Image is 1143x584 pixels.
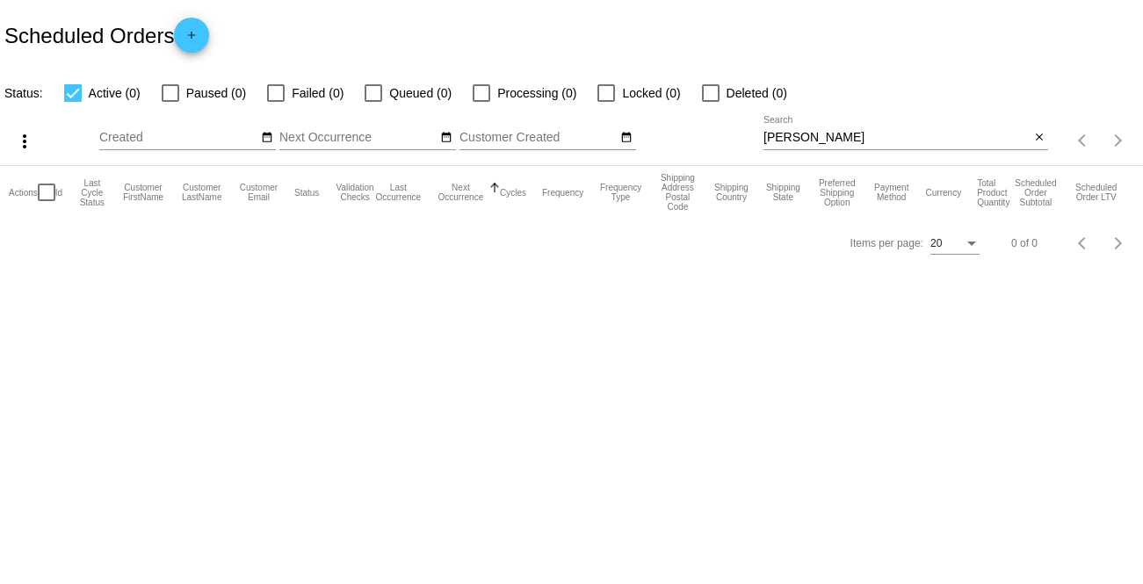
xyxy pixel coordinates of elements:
[658,173,698,212] button: Change sorting for ShippingPostcode
[873,183,910,202] button: Change sorting for PaymentMethod.Type
[620,131,633,145] mat-icon: date_range
[335,166,374,219] mat-header-cell: Validation Checks
[389,83,452,104] span: Queued (0)
[763,131,1030,145] input: Search
[55,187,62,198] button: Change sorting for Id
[930,237,942,249] span: 20
[239,183,279,202] button: Change sorting for CustomerEmail
[440,131,452,145] mat-icon: date_range
[122,183,165,202] button: Change sorting for CustomerFirstName
[1101,123,1136,158] button: Next page
[542,187,583,198] button: Change sorting for Frequency
[186,83,246,104] span: Paused (0)
[78,178,105,207] button: Change sorting for LastProcessingCycleId
[1074,183,1118,202] button: Change sorting for LifetimeValue
[4,86,43,100] span: Status:
[765,183,801,202] button: Change sorting for ShippingState
[9,166,38,219] mat-header-cell: Actions
[292,83,344,104] span: Failed (0)
[1011,237,1038,249] div: 0 of 0
[181,183,223,202] button: Change sorting for CustomerLastName
[1030,129,1048,148] button: Clear
[181,29,202,50] mat-icon: add
[926,187,962,198] button: Change sorting for CurrencyIso
[850,237,923,249] div: Items per page:
[1013,178,1058,207] button: Change sorting for Subtotal
[977,166,1013,219] mat-header-cell: Total Product Quantity
[622,83,680,104] span: Locked (0)
[497,83,576,104] span: Processing (0)
[500,187,526,198] button: Change sorting for Cycles
[1101,226,1136,261] button: Next page
[375,183,422,202] button: Change sorting for LastOccurrenceUtc
[99,131,257,145] input: Created
[713,183,749,202] button: Change sorting for ShippingCountry
[294,187,319,198] button: Change sorting for Status
[1066,123,1101,158] button: Previous page
[817,178,857,207] button: Change sorting for PreferredShippingOption
[1033,131,1045,145] mat-icon: close
[930,238,980,250] mat-select: Items per page:
[459,131,618,145] input: Customer Created
[438,183,484,202] button: Change sorting for NextOccurrenceUtc
[727,83,787,104] span: Deleted (0)
[1066,226,1101,261] button: Previous page
[599,183,642,202] button: Change sorting for FrequencyType
[279,131,438,145] input: Next Occurrence
[14,131,35,152] mat-icon: more_vert
[4,18,209,53] h2: Scheduled Orders
[261,131,273,145] mat-icon: date_range
[89,83,141,104] span: Active (0)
